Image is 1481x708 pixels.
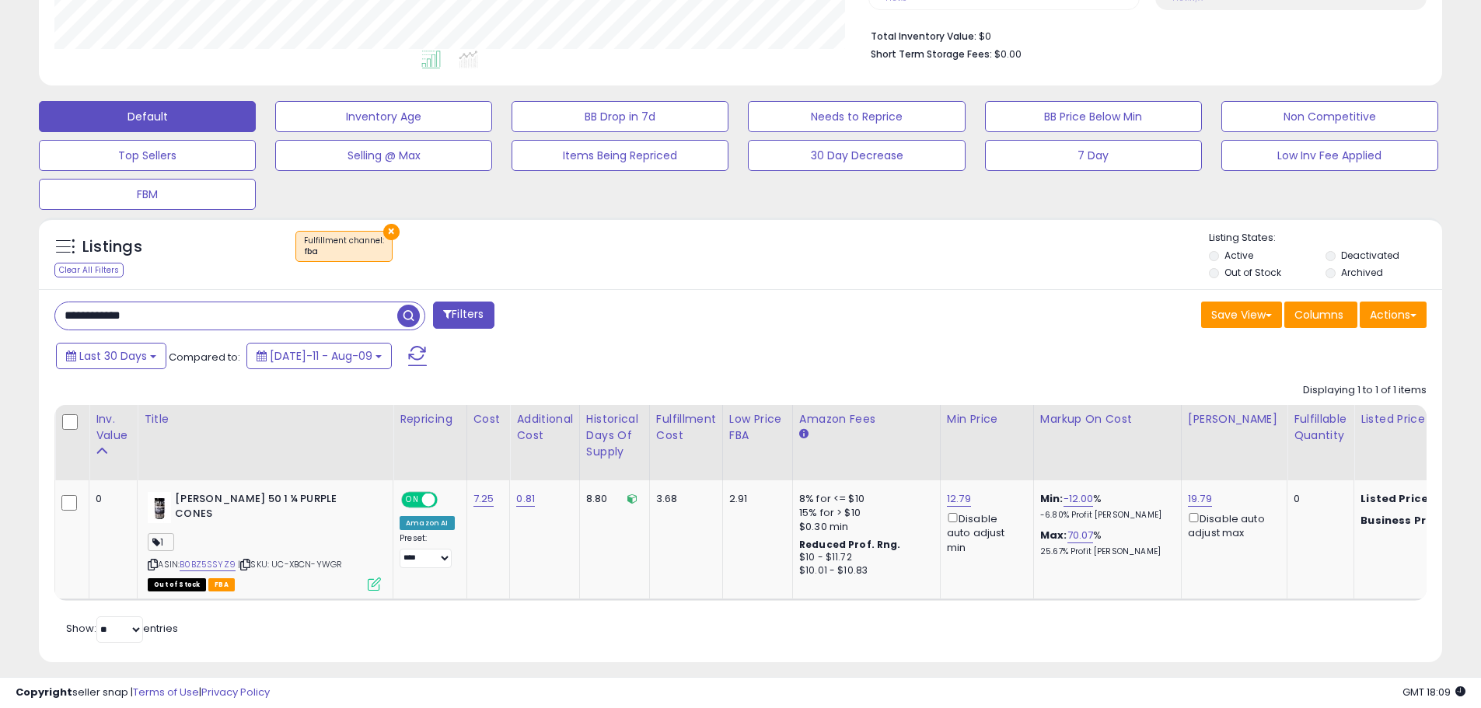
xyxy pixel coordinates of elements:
p: 25.67% Profit [PERSON_NAME] [1040,546,1169,557]
button: Last 30 Days [56,343,166,369]
button: BB Drop in 7d [512,101,728,132]
div: Disable auto adjust min [947,510,1022,555]
div: 8% for <= $10 [799,492,928,506]
img: 31VLakChFIL._SL40_.jpg [148,492,171,523]
div: 2.91 [729,492,781,506]
b: Business Price: [1360,513,1446,528]
span: All listings that are currently out of stock and unavailable for purchase on Amazon [148,578,206,591]
div: Additional Cost [516,411,573,444]
div: $10.01 - $10.83 [799,564,928,577]
span: $0.00 [994,47,1022,61]
th: The percentage added to the cost of goods (COGS) that forms the calculator for Min & Max prices. [1033,405,1181,480]
a: Privacy Policy [201,685,270,699]
div: 8.80 [586,492,637,506]
div: 0 [1294,492,1342,506]
button: Low Inv Fee Applied [1221,140,1438,171]
button: × [383,224,400,240]
button: 7 Day [985,140,1202,171]
button: Save View [1201,302,1282,328]
div: Low Price FBA [729,411,786,444]
button: Top Sellers [39,140,256,171]
a: 0.81 [516,491,535,507]
b: Listed Price: [1360,491,1431,506]
button: BB Price Below Min [985,101,1202,132]
span: ON [403,494,422,507]
b: Min: [1040,491,1064,506]
b: Max: [1040,528,1067,542]
a: 7.25 [473,491,494,507]
label: Active [1224,249,1253,262]
b: Total Inventory Value: [871,30,976,43]
span: | SKU: UC-XBCN-YWGR [238,558,342,570]
div: Disable auto adjust max [1188,510,1275,540]
label: Deactivated [1341,249,1399,262]
button: FBM [39,179,256,210]
div: Preset: [400,533,454,568]
button: 30 Day Decrease [748,140,965,171]
span: Compared to: [169,350,240,364]
div: Amazon Fees [799,411,934,427]
button: Non Competitive [1221,101,1438,132]
div: ASIN: [148,492,381,589]
div: Markup on Cost [1040,411,1175,427]
div: % [1040,492,1169,521]
b: [PERSON_NAME] 50 1 ¼ PURPLE CONES [175,492,364,525]
button: Actions [1360,302,1427,328]
div: fba [304,246,384,257]
label: Archived [1341,266,1383,279]
a: -12.00 [1064,491,1094,507]
a: B0BZ5SSYZ9 [180,558,236,571]
div: $10 - $11.72 [799,551,928,564]
div: 15% for > $10 [799,506,928,520]
button: Needs to Reprice [748,101,965,132]
span: Last 30 Days [79,348,147,364]
div: $0.30 min [799,520,928,534]
small: Amazon Fees. [799,427,809,441]
div: Amazon AI [400,516,454,530]
span: 1 [148,533,174,551]
div: 3.68 [656,492,711,506]
div: Min Price [947,411,1027,427]
div: % [1040,528,1169,557]
button: Filters [433,302,494,329]
span: Columns [1294,307,1343,323]
a: 12.79 [947,491,971,507]
div: Clear All Filters [54,263,124,277]
button: Selling @ Max [275,140,492,171]
p: Listing States: [1209,231,1442,246]
span: Fulfillment channel : [304,235,384,258]
a: 70.07 [1067,528,1094,543]
li: $0 [871,26,1415,44]
div: Cost [473,411,504,427]
span: FBA [208,578,235,591]
div: Repricing [400,411,459,427]
a: 19.79 [1188,491,1212,507]
span: Show: entries [66,621,178,636]
a: Terms of Use [133,685,199,699]
div: Fulfillment Cost [656,411,716,444]
div: Displaying 1 to 1 of 1 items [1303,383,1427,398]
span: [DATE]-11 - Aug-09 [270,348,372,364]
div: Inv. value [96,411,131,444]
strong: Copyright [16,685,72,699]
b: Reduced Prof. Rng. [799,538,901,551]
button: [DATE]-11 - Aug-09 [246,343,392,369]
button: Default [39,101,256,132]
div: Historical Days Of Supply [586,411,643,460]
div: seller snap | | [16,685,270,700]
p: -6.80% Profit [PERSON_NAME] [1040,510,1169,521]
div: [PERSON_NAME] [1188,411,1280,427]
span: OFF [435,494,460,507]
label: Out of Stock [1224,266,1281,279]
h5: Listings [82,236,142,258]
button: Items Being Repriced [512,140,728,171]
button: Columns [1284,302,1357,328]
div: Fulfillable Quantity [1294,411,1347,444]
span: 2025-09-9 18:09 GMT [1402,685,1465,699]
div: Title [144,411,386,427]
b: Short Term Storage Fees: [871,47,992,61]
div: 0 [96,492,125,506]
button: Inventory Age [275,101,492,132]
